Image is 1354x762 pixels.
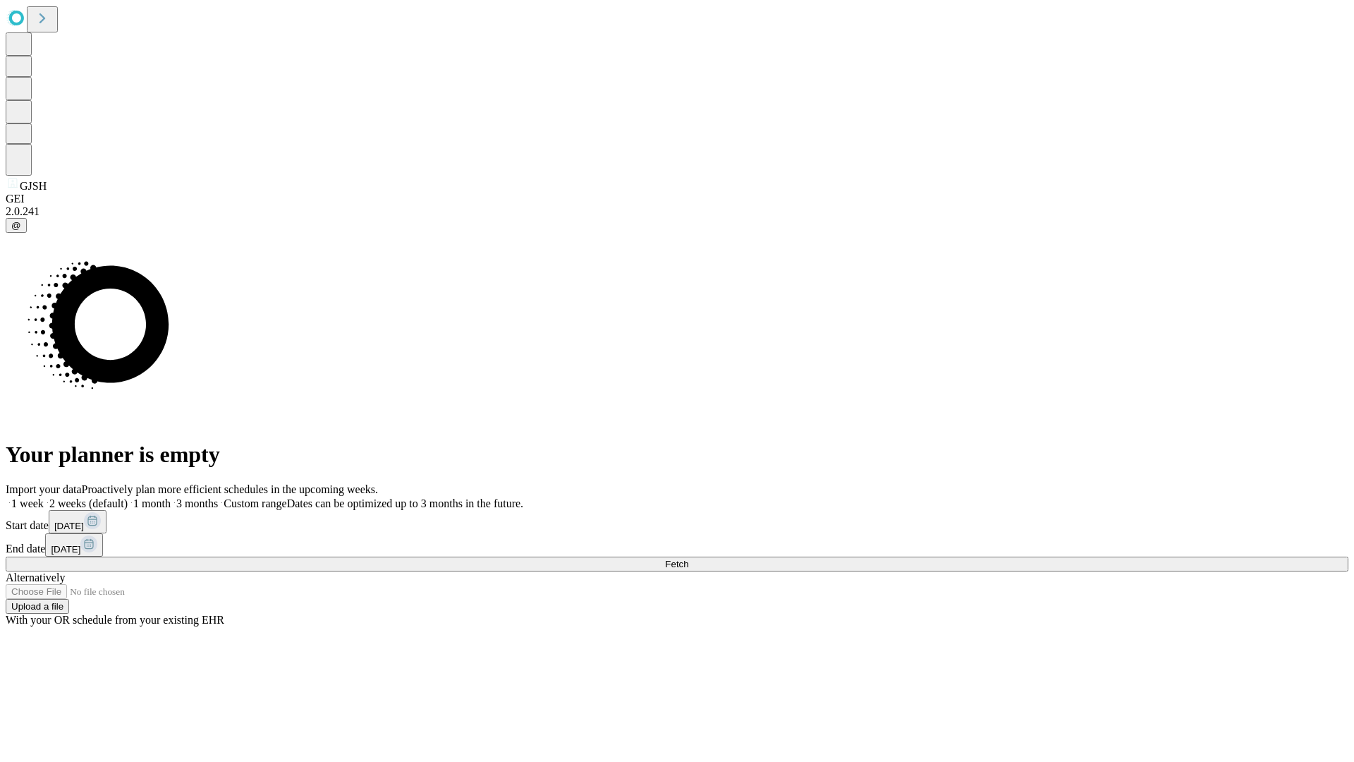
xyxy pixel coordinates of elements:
div: Start date [6,510,1348,533]
span: 1 month [133,497,171,509]
button: [DATE] [45,533,103,557]
div: GEI [6,193,1348,205]
span: 2 weeks (default) [49,497,128,509]
span: GJSH [20,180,47,192]
span: Import your data [6,483,82,495]
span: 3 months [176,497,218,509]
span: 1 week [11,497,44,509]
span: @ [11,220,21,231]
div: End date [6,533,1348,557]
span: [DATE] [54,521,84,531]
span: Fetch [665,559,688,569]
button: Upload a file [6,599,69,614]
span: Custom range [224,497,286,509]
span: Proactively plan more efficient schedules in the upcoming weeks. [82,483,378,495]
button: [DATE] [49,510,106,533]
span: Alternatively [6,571,65,583]
span: [DATE] [51,544,80,555]
h1: Your planner is empty [6,442,1348,468]
button: @ [6,218,27,233]
button: Fetch [6,557,1348,571]
span: Dates can be optimized up to 3 months in the future. [287,497,523,509]
div: 2.0.241 [6,205,1348,218]
span: With your OR schedule from your existing EHR [6,614,224,626]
